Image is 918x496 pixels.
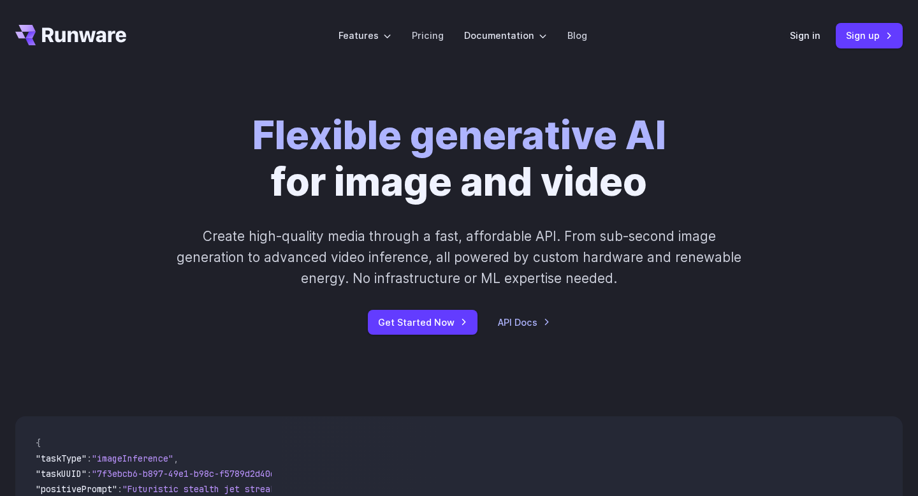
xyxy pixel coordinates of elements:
[464,28,547,43] label: Documentation
[87,468,92,479] span: :
[252,112,666,159] strong: Flexible generative AI
[36,453,87,464] span: "taskType"
[36,483,117,495] span: "positivePrompt"
[412,28,444,43] a: Pricing
[252,112,666,205] h1: for image and video
[175,226,743,289] p: Create high-quality media through a fast, affordable API. From sub-second image generation to adv...
[92,453,173,464] span: "imageInference"
[790,28,820,43] a: Sign in
[117,483,122,495] span: :
[368,310,477,335] a: Get Started Now
[15,25,126,45] a: Go to /
[36,468,87,479] span: "taskUUID"
[339,28,391,43] label: Features
[87,453,92,464] span: :
[498,315,550,330] a: API Docs
[173,453,178,464] span: ,
[567,28,587,43] a: Blog
[122,483,586,495] span: "Futuristic stealth jet streaking through a neon-lit cityscape with glowing purple exhaust"
[36,437,41,449] span: {
[836,23,903,48] a: Sign up
[92,468,286,479] span: "7f3ebcb6-b897-49e1-b98c-f5789d2d40d7"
